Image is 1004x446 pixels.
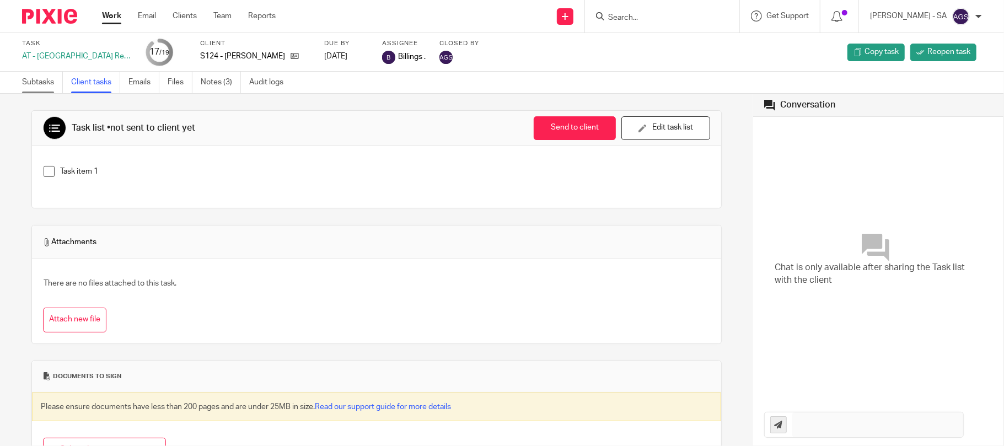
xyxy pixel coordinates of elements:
[248,10,276,22] a: Reports
[44,280,176,287] span: There are no files attached to this task.
[72,122,195,134] div: Task list •
[291,52,299,60] i: Open client page
[159,50,169,56] small: /19
[766,12,809,20] span: Get Support
[32,393,721,421] div: Please ensure documents have less than 200 pages and are under 25MB in size.
[53,372,121,381] span: Documents to sign
[870,10,947,22] p: [PERSON_NAME] - SA
[249,72,292,93] a: Audit logs
[781,99,836,111] div: Conversation
[213,10,232,22] a: Team
[910,44,976,61] a: Reopen task
[200,51,285,62] p: S124 - [PERSON_NAME]
[71,72,120,93] a: Client tasks
[110,123,195,132] span: not sent to client yet
[439,39,479,48] label: Closed by
[201,72,241,93] a: Notes (3)
[847,44,905,61] a: Copy task
[128,72,159,93] a: Emails
[200,51,285,62] span: S124 - SHAIN SHAPIRO
[43,308,106,332] button: Attach new file
[168,72,192,93] a: Files
[22,72,63,93] a: Subtasks
[60,166,710,177] p: Task item 1
[607,13,706,23] input: Search
[439,51,453,64] img: Anjali Gamit - SA
[173,10,197,22] a: Clients
[43,237,96,248] span: Attachments
[22,39,132,48] label: Task
[138,10,156,22] a: Email
[534,116,616,140] button: Send to client
[775,261,981,287] span: Chat is only available after sharing the Task list with the client
[102,10,121,22] a: Work
[22,51,132,62] div: AT - [GEOGRAPHIC_DATA] Return - PE [DATE]
[952,8,970,25] img: svg%3E
[315,403,451,411] a: Read our support guide for more details
[927,46,970,57] span: Reopen task
[865,46,899,57] span: Copy task
[324,51,368,62] div: [DATE]
[200,39,310,48] label: Client
[621,116,710,140] button: Edit task list
[22,9,77,24] img: Pixie
[324,39,368,48] label: Due by
[398,51,426,62] span: Billings .
[382,51,395,64] img: Billings .
[149,46,169,58] div: 17
[382,39,426,48] label: Assignee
